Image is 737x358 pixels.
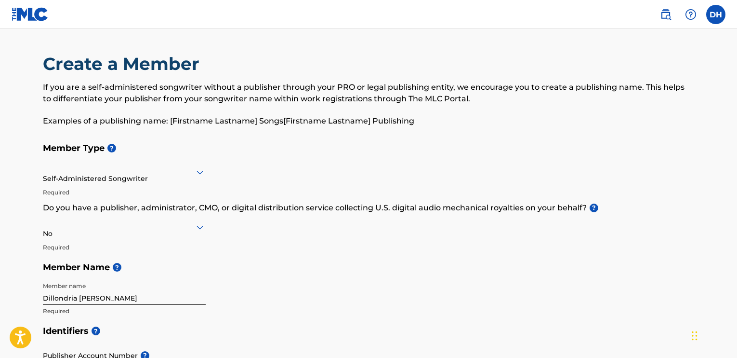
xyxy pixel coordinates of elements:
[113,263,121,272] span: ?
[710,224,737,302] iframe: Resource Center
[43,215,206,239] div: No
[43,202,694,214] p: Do you have a publisher, administrator, CMO, or digital distribution service collecting U.S. digi...
[43,160,206,184] div: Self-Administered Songwriter
[681,5,700,24] div: Help
[689,312,737,358] iframe: Chat Widget
[660,9,671,20] img: search
[92,327,100,335] span: ?
[107,144,116,152] span: ?
[43,82,694,105] p: If you are a self-administered songwriter without a publisher through your PRO or legal publishin...
[685,9,697,20] img: help
[43,188,206,197] p: Required
[43,321,694,342] h5: Identifiers
[706,5,725,24] div: User Menu
[43,243,206,252] p: Required
[43,307,206,316] p: Required
[43,138,694,159] h5: Member Type
[12,7,49,21] img: MLC Logo
[692,321,698,350] div: Drag
[43,115,694,127] p: Examples of a publishing name: [Firstname Lastname] Songs[Firstname Lastname] Publishing
[656,5,675,24] a: Public Search
[43,257,694,278] h5: Member Name
[590,204,598,212] span: ?
[43,53,204,75] h2: Create a Member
